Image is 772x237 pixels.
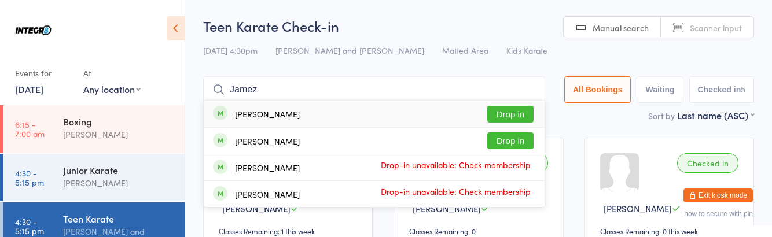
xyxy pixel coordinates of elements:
span: Scanner input [690,22,742,34]
label: Sort by [648,110,675,121]
div: Classes Remaining: 0 [409,226,551,236]
time: 4:30 - 5:15 pm [15,168,44,187]
button: Waiting [637,76,683,103]
button: All Bookings [564,76,631,103]
button: Drop in [487,106,534,123]
button: Exit kiosk mode [683,188,753,202]
span: Manual search [593,22,649,34]
span: [DATE] 4:30pm [203,45,258,56]
time: 6:15 - 7:00 am [15,120,45,138]
div: Junior Karate [63,164,175,176]
time: 4:30 - 5:15 pm [15,217,44,235]
div: Boxing [63,115,175,128]
a: [DATE] [15,83,43,95]
span: [PERSON_NAME] and [PERSON_NAME] [275,45,424,56]
div: Events for [15,64,72,83]
button: Drop in [487,132,534,149]
span: [PERSON_NAME] [222,202,291,214]
div: [PERSON_NAME] [63,176,175,190]
img: Integr8 Bentleigh [12,9,55,52]
div: Any location [83,83,141,95]
span: [PERSON_NAME] [604,202,672,214]
button: Checked in5 [689,76,755,103]
input: Search [203,76,545,103]
span: [PERSON_NAME] [413,202,481,214]
div: Classes Remaining: 0 this week [600,226,742,236]
a: 6:15 -7:00 amBoxing[PERSON_NAME] [3,105,185,153]
div: [PERSON_NAME] [235,109,300,118]
div: Last name (ASC) [677,109,754,121]
a: 4:30 -5:15 pmJunior Karate[PERSON_NAME] [3,154,185,201]
div: 5 [741,85,745,94]
span: Matted Area [442,45,488,56]
div: [PERSON_NAME] [235,163,300,172]
span: Drop-in unavailable: Check membership [377,183,534,200]
div: At [83,64,141,83]
span: Kids Karate [506,45,547,56]
div: [PERSON_NAME] [235,190,300,199]
div: [PERSON_NAME] [63,128,175,141]
div: [PERSON_NAME] [235,136,300,146]
div: Teen Karate [63,212,175,225]
span: Drop-in unavailable: Check membership [377,156,534,173]
div: Checked in [677,153,738,173]
div: Classes Remaining: 1 this week [219,226,361,236]
h2: Teen Karate Check-in [203,16,754,35]
button: how to secure with pin [684,210,753,218]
